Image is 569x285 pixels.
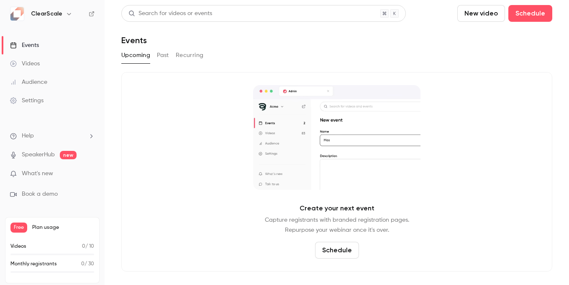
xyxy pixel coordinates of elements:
p: Capture registrants with branded registration pages. Repurpose your webinar once it's over. [265,215,409,235]
h1: Events [121,35,147,45]
span: 0 [81,262,85,267]
a: SpeakerHub [22,150,55,159]
div: Audience [10,78,47,86]
span: 0 [82,244,85,249]
div: Search for videos or events [128,9,212,18]
h6: ClearScale [31,10,62,18]
img: ClearScale [10,7,24,21]
p: Monthly registrants [10,260,57,268]
button: Past [157,49,169,62]
p: / 30 [81,260,94,268]
button: New video [457,5,505,22]
button: Schedule [315,242,359,259]
span: new [60,151,77,159]
span: Free [10,223,27,233]
iframe: Noticeable Trigger [85,170,95,178]
p: Create your next event [300,203,374,213]
div: Settings [10,96,44,105]
button: Schedule [508,5,552,22]
span: Plan usage [32,224,94,231]
li: help-dropdown-opener [10,132,95,140]
span: What's new [22,169,53,178]
p: Videos [10,243,26,250]
div: Videos [10,60,40,68]
p: / 10 [82,243,94,250]
div: Events [10,41,39,49]
button: Recurring [176,49,204,62]
span: Book a demo [22,190,58,199]
button: Upcoming [121,49,150,62]
span: Help [22,132,34,140]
